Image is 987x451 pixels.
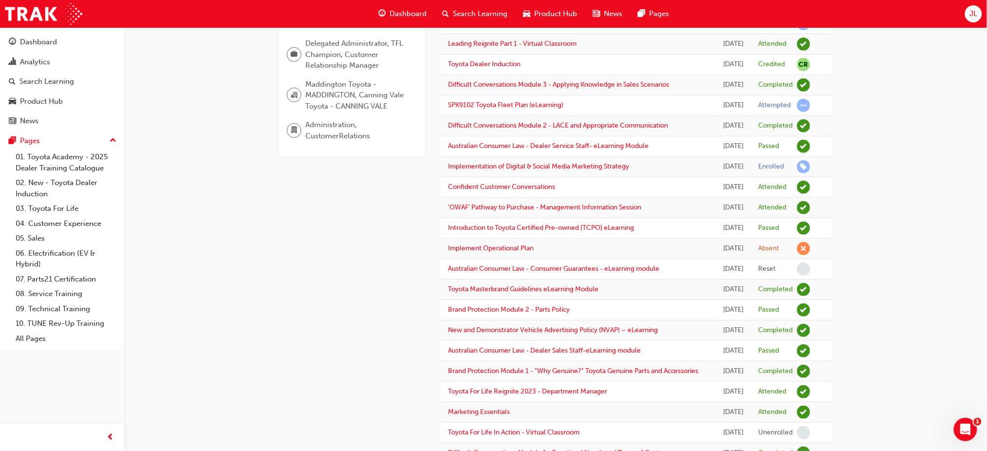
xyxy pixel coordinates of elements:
[4,73,120,91] a: Search Learning
[759,101,791,110] div: Attempted
[305,38,410,71] span: Delegated Administrator, TFL Champion, Customer Relationship Manager
[759,203,787,212] div: Attended
[797,303,810,317] span: learningRecordVerb_PASS-icon
[448,244,534,252] a: Implement Operational Plan
[797,385,810,398] span: learningRecordVerb_ATTEND-icon
[12,175,120,201] a: 02. New - Toyota Dealer Induction
[12,216,120,231] a: 04. Customer Experience
[12,316,120,331] a: 10. TUNE Rev-Up Training
[378,8,386,20] span: guage-icon
[759,142,780,151] div: Passed
[724,366,744,377] div: Sun Jul 23 2023 22:00:00 GMT+0800 (Australian Western Standard Time)
[434,4,515,24] a: search-iconSearch Learning
[759,121,793,131] div: Completed
[724,223,744,234] div: Fri Jul 12 2024 13:02:51 GMT+0800 (Australian Western Standard Time)
[724,141,744,152] div: Wed Mar 12 2025 13:46:51 GMT+0800 (Australian Western Standard Time)
[4,53,120,71] a: Analytics
[759,244,780,253] div: Absent
[448,346,641,355] a: Australian Consumer Law - Dealer Sales Staff-eLearning module
[759,387,787,396] div: Attended
[585,4,630,24] a: news-iconNews
[797,99,810,112] span: learningRecordVerb_ATTEMPT-icon
[5,3,82,25] img: Trak
[12,246,120,272] a: 06. Electrification (EV & Hybrid)
[797,426,810,439] span: learningRecordVerb_NONE-icon
[19,76,74,87] div: Search Learning
[797,201,810,214] span: learningRecordVerb_ATTEND-icon
[448,367,699,375] a: Brand Protection Module 1 - "Why Genuine?" Toyota Genuine Parts and Accessories
[797,263,810,276] span: learningRecordVerb_NONE-icon
[291,89,298,102] span: organisation-icon
[291,124,298,137] span: department-icon
[20,56,50,68] div: Analytics
[724,79,744,91] div: Thu Mar 13 2025 14:09:27 GMT+0800 (Australian Western Standard Time)
[797,324,810,337] span: learningRecordVerb_COMPLETE-icon
[305,119,410,141] span: Administration, CustomerRelations
[724,345,744,357] div: Tue Mar 05 2024 14:46:03 GMT+0800 (Australian Western Standard Time)
[724,325,744,336] div: Tue Mar 05 2024 15:20:31 GMT+0800 (Australian Western Standard Time)
[448,428,579,436] a: Toyota For Life In Action - Virtual Classroom
[759,428,793,437] div: Unenrolled
[724,59,744,70] div: Tue Mar 25 2025 20:00:00 GMT+0800 (Australian Western Standard Time)
[797,140,810,153] span: learningRecordVerb_PASS-icon
[965,5,982,22] button: JL
[371,4,434,24] a: guage-iconDashboard
[724,100,744,111] div: Thu Mar 13 2025 10:34:19 GMT+0800 (Australian Western Standard Time)
[9,58,16,67] span: chart-icon
[724,243,744,254] div: Wed Jun 19 2024 08:00:00 GMT+0800 (Australian Western Standard Time)
[20,135,40,147] div: Pages
[390,8,427,19] span: Dashboard
[797,38,810,51] span: learningRecordVerb_ATTEND-icon
[797,181,810,194] span: learningRecordVerb_ATTEND-icon
[797,58,810,71] span: null-icon
[12,331,120,346] a: All Pages
[649,8,669,19] span: Pages
[759,183,787,192] div: Attended
[797,283,810,296] span: learningRecordVerb_COMPLETE-icon
[797,119,810,132] span: learningRecordVerb_COMPLETE-icon
[4,112,120,130] a: News
[724,120,744,132] div: Wed Mar 12 2025 14:19:14 GMT+0800 (Australian Western Standard Time)
[4,93,120,111] a: Product Hub
[724,182,744,193] div: Wed Aug 21 2024 12:30:00 GMT+0800 (Australian Western Standard Time)
[4,31,120,132] button: DashboardAnalyticsSearch LearningProduct HubNews
[448,224,634,232] a: Introduction to Toyota Certified Pre-owned [TCPO] eLearning
[759,80,793,90] div: Completed
[20,115,38,127] div: News
[974,418,982,426] span: 1
[630,4,677,24] a: pages-iconPages
[12,231,120,246] a: 05. Sales
[759,162,784,171] div: Enrolled
[954,418,977,441] iframe: Intercom live chat
[448,387,607,395] a: Toyota For Life Reignite 2023 - Department Manager
[759,408,787,417] div: Attended
[724,427,744,438] div: Mon May 08 2023 22:00:00 GMT+0800 (Australian Western Standard Time)
[4,132,120,150] button: Pages
[448,101,563,109] a: SPK9102 Toyota Fleet Plan (eLearning)
[20,37,57,48] div: Dashboard
[12,301,120,317] a: 09. Technical Training
[9,137,16,146] span: pages-icon
[797,242,810,255] span: learningRecordVerb_ABSENT-icon
[724,202,744,213] div: Thu Jul 18 2024 12:00:00 GMT+0800 (Australian Western Standard Time)
[448,326,658,334] a: New and Demonstrator Vehicle Advertising Policy (NVAP) – eLearning
[759,305,780,315] div: Passed
[12,272,120,287] a: 07. Parts21 Certification
[759,367,793,376] div: Completed
[759,60,785,69] div: Credited
[305,79,410,112] span: Maddington Toyota - MADDINGTON, Canning Vale Toyota - CANNING VALE
[724,386,744,397] div: Sun Jul 16 2023 22:00:00 GMT+0800 (Australian Western Standard Time)
[448,121,668,130] a: Difficult Conversations Module 2 - LACE and Appropriate Communication
[291,48,298,61] span: briefcase-icon
[12,286,120,301] a: 08. Service Training
[724,304,744,316] div: Thu May 09 2024 15:15:44 GMT+0800 (Australian Western Standard Time)
[759,39,787,49] div: Attended
[442,8,449,20] span: search-icon
[797,222,810,235] span: learningRecordVerb_PASS-icon
[448,264,659,273] a: Australian Consumer Law - Consumer Guarantees - eLearning module
[593,8,600,20] span: news-icon
[797,78,810,92] span: learningRecordVerb_COMPLETE-icon
[448,80,669,89] a: Difficult Conversations Module 3 - Applying Knowledge in Sales Scenarios
[724,38,744,50] div: Tue Apr 15 2025 12:00:00 GMT+0800 (Australian Western Standard Time)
